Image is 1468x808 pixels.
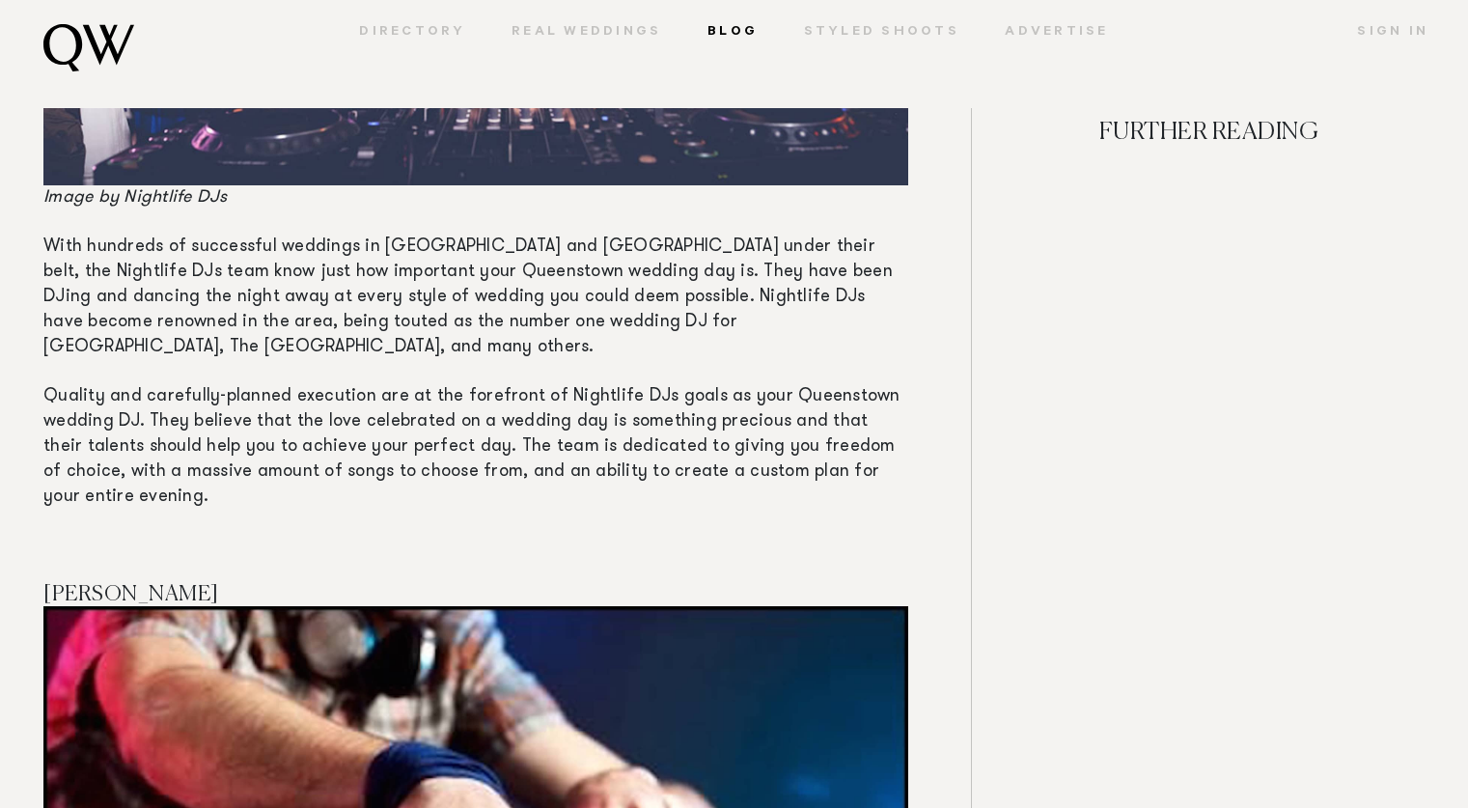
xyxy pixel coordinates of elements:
span: With hundreds of successful weddings in [GEOGRAPHIC_DATA] and [GEOGRAPHIC_DATA] under their belt,... [43,238,893,356]
span: Image by Nightlife DJs [43,189,228,207]
img: monogram.svg [43,24,134,71]
a: Blog [684,24,781,42]
a: Real Weddings [488,24,684,42]
a: Directory [337,24,489,42]
h4: FURTHER READING [993,116,1425,217]
a: Styled Shoots [781,24,983,42]
a: Advertise [983,24,1132,42]
span: [PERSON_NAME] [43,584,219,605]
span: Quality and carefully-planned execution are at the forefront of Nightlife DJs goals as your Queen... [43,388,900,506]
a: Sign In [1334,24,1428,42]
